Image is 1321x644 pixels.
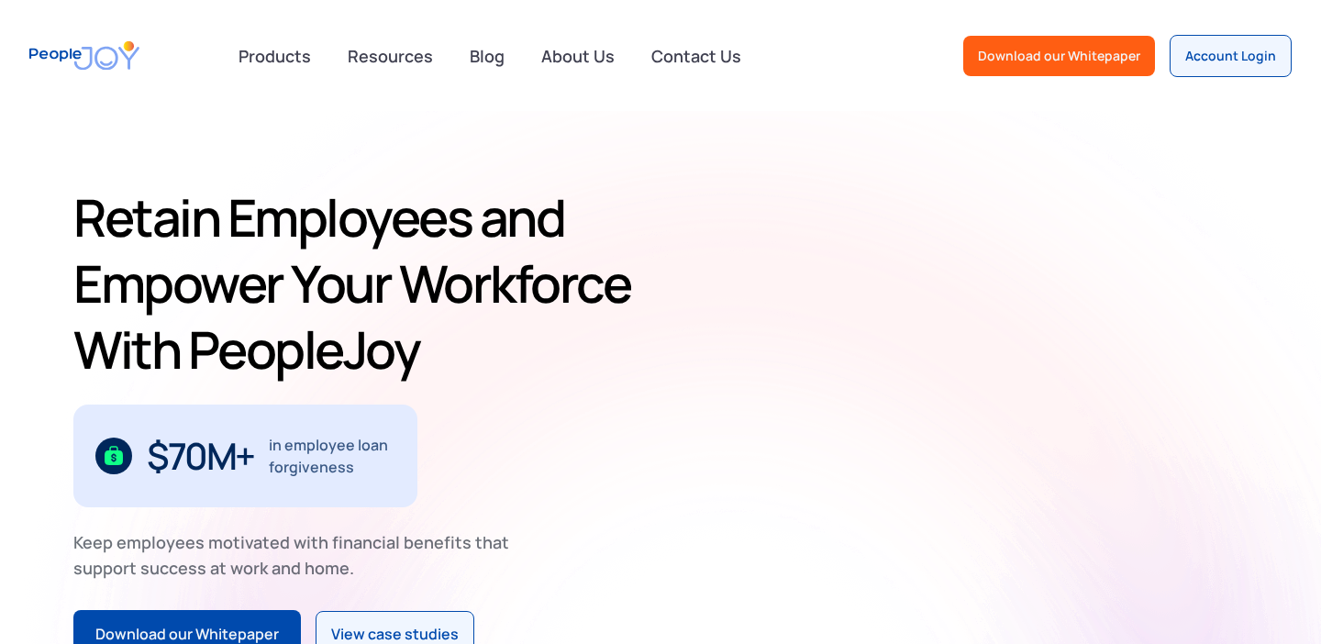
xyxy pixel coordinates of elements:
[459,36,516,76] a: Blog
[73,405,417,507] div: 1 / 3
[963,36,1155,76] a: Download our Whitepaper
[73,184,653,383] h1: Retain Employees and Empower Your Workforce With PeopleJoy
[1185,47,1276,65] div: Account Login
[269,434,396,478] div: in employee loan forgiveness
[640,36,752,76] a: Contact Us
[530,36,626,76] a: About Us
[1170,35,1292,77] a: Account Login
[147,441,254,471] div: $70M+
[228,38,322,74] div: Products
[73,529,525,581] div: Keep employees motivated with financial benefits that support success at work and home.
[978,47,1140,65] div: Download our Whitepaper
[29,29,139,82] a: home
[337,36,444,76] a: Resources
